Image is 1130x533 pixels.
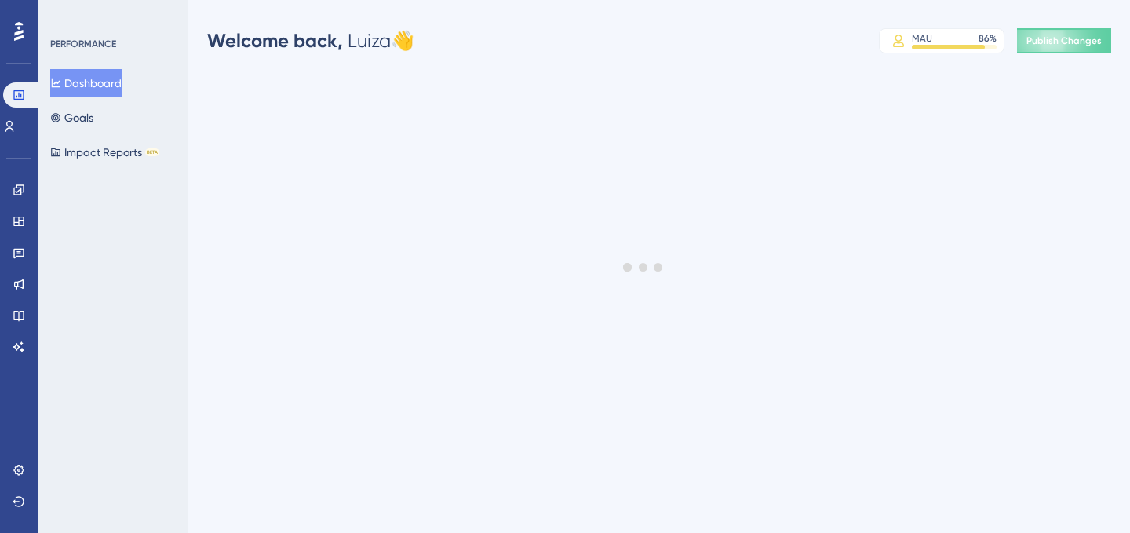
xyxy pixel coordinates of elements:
div: BETA [145,148,159,156]
div: PERFORMANCE [50,38,116,50]
div: MAU [912,32,932,45]
div: Luiza 👋 [207,28,414,53]
button: Publish Changes [1017,28,1111,53]
button: Goals [50,104,93,132]
button: Impact ReportsBETA [50,138,159,166]
span: Publish Changes [1026,35,1102,47]
span: Welcome back, [207,29,343,52]
button: Dashboard [50,69,122,97]
div: 86 % [979,32,997,45]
